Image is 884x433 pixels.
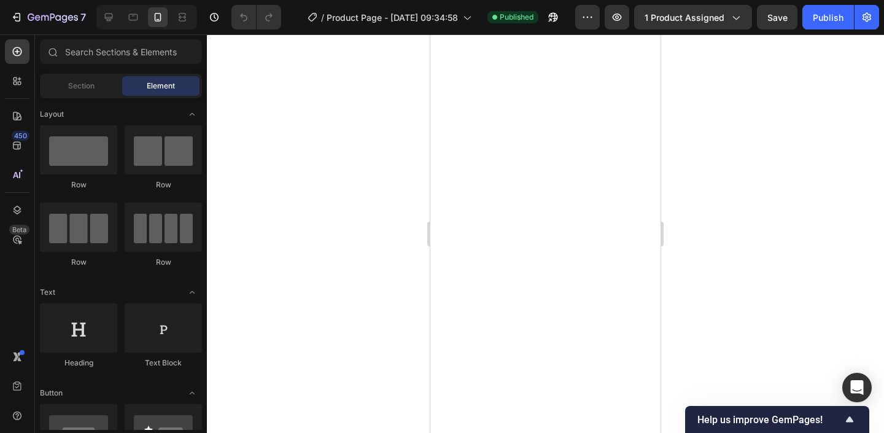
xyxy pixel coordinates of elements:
[40,287,55,298] span: Text
[634,5,752,29] button: 1 product assigned
[767,12,788,23] span: Save
[125,257,202,268] div: Row
[125,357,202,369] div: Text Block
[147,80,175,92] span: Element
[40,388,63,399] span: Button
[40,109,64,120] span: Layout
[182,104,202,124] span: Toggle open
[697,414,842,426] span: Help us improve GemPages!
[430,34,661,433] iframe: Design area
[40,257,117,268] div: Row
[697,412,857,427] button: Show survey - Help us improve GemPages!
[321,11,324,24] span: /
[182,283,202,302] span: Toggle open
[40,179,117,190] div: Row
[12,131,29,141] div: 450
[757,5,797,29] button: Save
[645,11,724,24] span: 1 product assigned
[40,357,117,369] div: Heading
[125,179,202,190] div: Row
[327,11,458,24] span: Product Page - [DATE] 09:34:58
[9,225,29,235] div: Beta
[80,10,86,25] p: 7
[500,12,533,23] span: Published
[5,5,91,29] button: 7
[813,11,843,24] div: Publish
[842,373,872,402] div: Open Intercom Messenger
[802,5,854,29] button: Publish
[68,80,95,92] span: Section
[182,383,202,403] span: Toggle open
[40,39,202,64] input: Search Sections & Elements
[231,5,281,29] div: Undo/Redo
